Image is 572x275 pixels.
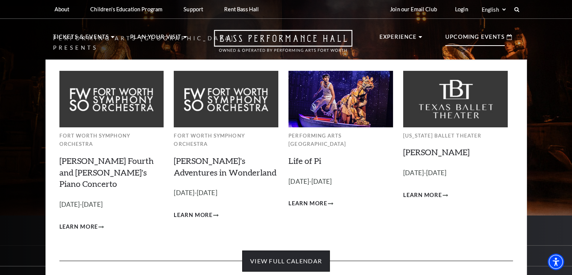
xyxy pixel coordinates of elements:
span: Learn More [403,191,442,200]
img: Texas Ballet Theater [403,71,508,127]
p: Support [184,6,203,12]
a: Learn More Brahms Fourth and Grieg's Piano Concerto [59,222,104,232]
a: Life of Pi [288,156,321,166]
p: Rent Bass Hall [224,6,259,12]
span: Learn More [59,222,98,232]
a: View Full Calendar [242,251,330,272]
img: Fort Worth Symphony Orchestra [174,71,278,127]
div: Accessibility Menu [548,254,564,270]
p: Experience [379,32,417,46]
span: Learn More [174,211,212,220]
p: Upcoming Events [445,32,505,46]
p: [DATE]-[DATE] [403,168,508,179]
a: [PERSON_NAME]'s Adventures in Wonderland [174,156,276,177]
img: Performing Arts Fort Worth [288,71,393,127]
p: [DATE]-[DATE] [174,188,278,199]
a: Learn More Life of Pi [288,199,333,208]
a: Learn More Peter Pan [403,191,448,200]
p: Plan Your Visit [130,32,182,46]
img: Fort Worth Symphony Orchestra [59,71,164,127]
p: Fort Worth Symphony Orchestra [174,131,278,148]
p: [US_STATE] Ballet Theater [403,131,508,140]
p: About [55,6,70,12]
p: Fort Worth Symphony Orchestra [59,131,164,148]
a: [PERSON_NAME] Fourth and [PERSON_NAME]'s Piano Concerto [59,156,154,189]
a: Learn More Alice's Adventures in Wonderland [174,211,218,220]
p: Performing Arts [GEOGRAPHIC_DATA] [288,131,393,148]
a: [PERSON_NAME] [403,147,470,157]
p: Children's Education Program [90,6,162,12]
a: Open this option [187,30,379,60]
span: Learn More [288,199,327,208]
p: [DATE]-[DATE] [288,176,393,187]
p: Tickets & Events [53,32,109,46]
select: Select: [480,6,507,13]
p: [DATE]-[DATE] [59,199,164,210]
